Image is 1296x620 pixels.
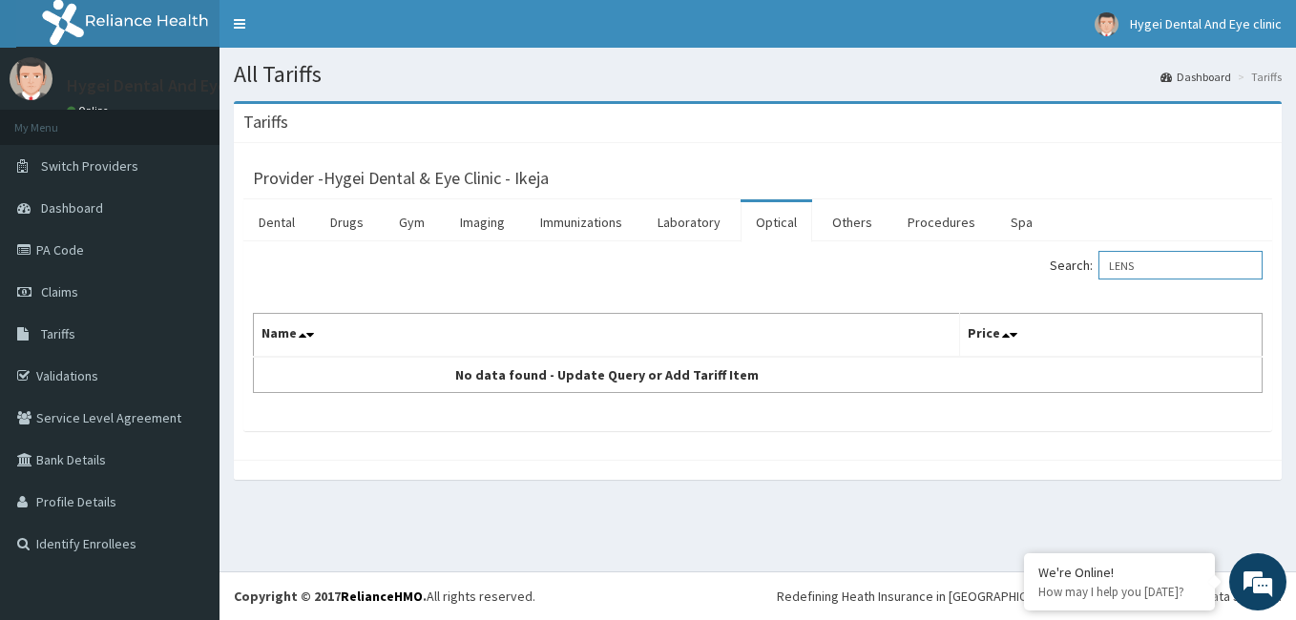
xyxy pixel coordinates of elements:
[41,157,138,175] span: Switch Providers
[313,10,359,55] div: Minimize live chat window
[341,588,423,605] a: RelianceHMO
[1095,12,1118,36] img: User Image
[253,170,549,187] h3: Provider - Hygei Dental & Eye Clinic - Ikeja
[254,357,960,393] td: No data found - Update Query or Add Tariff Item
[817,202,888,242] a: Others
[642,202,736,242] a: Laboratory
[959,314,1262,358] th: Price
[892,202,991,242] a: Procedures
[35,95,77,143] img: d_794563401_company_1708531726252_794563401
[10,416,364,483] textarea: Type your message and hit 'Enter'
[445,202,520,242] a: Imaging
[41,199,103,217] span: Dashboard
[1098,251,1263,279] input: Search:
[10,57,52,100] img: User Image
[219,571,1296,620] footer: All rights reserved.
[777,587,1282,606] div: Redefining Heath Insurance in [GEOGRAPHIC_DATA] using Telemedicine and Data Science!
[41,283,78,300] span: Claims
[525,202,638,242] a: Immunizations
[1233,69,1282,85] li: Tariffs
[67,77,270,94] p: Hygei Dental And Eye clinic
[243,114,288,131] h3: Tariffs
[315,202,379,242] a: Drugs
[1160,69,1231,85] a: Dashboard
[67,104,113,117] a: Online
[1130,15,1282,32] span: Hygei Dental And Eye clinic
[234,62,1282,87] h1: All Tariffs
[99,107,321,132] div: Chat with us now
[1038,584,1201,600] p: How may I help you today?
[384,202,440,242] a: Gym
[1050,251,1263,279] label: Search:
[111,188,263,381] span: We're online!
[254,314,960,358] th: Name
[243,202,310,242] a: Dental
[995,202,1048,242] a: Spa
[1038,564,1201,581] div: We're Online!
[741,202,812,242] a: Optical
[41,325,75,342] span: Tariffs
[234,588,427,605] strong: Copyright © 2017 .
